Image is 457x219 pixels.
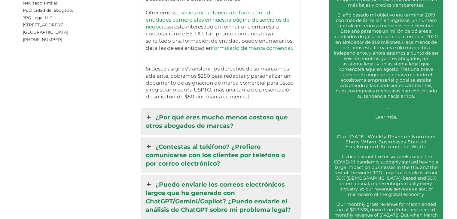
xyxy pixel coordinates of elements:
[334,12,439,109] p: El año pasado mi objetivo era terminar 2019 con más de $1 millón en ingresos, un número que alcan...
[337,133,435,149] a: Our [DATE] Weekly Revenue Numbers Show When Businesses Started Freaking out Around the World
[334,154,439,197] p: It’s been about five or six weeks since the COVID-19 pandemic suddenly started having a large imp...
[141,138,300,172] a: ¿Contestas al teléfono? ¿Prefiere comunicarse con los clientes por teléfono o por correo electrón...
[23,37,62,42] span: [PHONE_NUMBER]
[23,30,68,34] span: [GEOGRAPHIC_DATA]
[23,8,73,13] span: Publicidad del abogado.
[212,45,292,51] a: formulario de marca comercial
[145,10,289,30] a: servicios instantáneos de formación de entidades comerciales en nuestra página de servicios de ne...
[23,22,63,27] span: [STREET_ADDRESS]
[375,114,397,119] a: Leer más.
[141,175,300,218] a: ¿Puedo enviarle los correos electrónicos largos que he generado con ChatGPT/Gemini/Copilot? ¿Pued...
[141,108,300,134] a: ¿Por qué eres mucho menos costoso que otros abogados de marcas?
[23,15,53,20] span: JPG Legal LLC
